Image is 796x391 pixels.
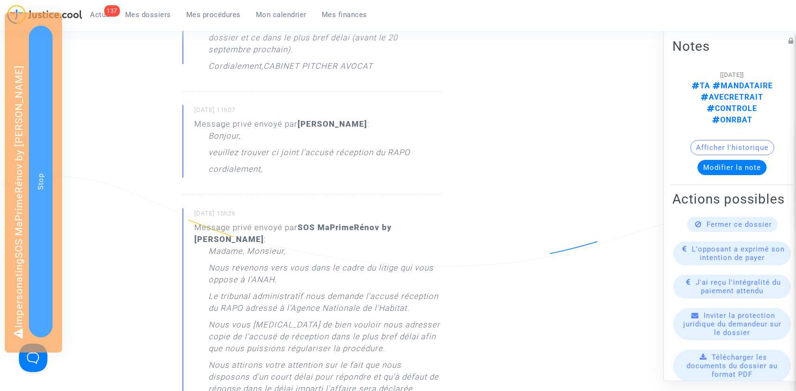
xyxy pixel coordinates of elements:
[672,191,792,207] h2: Actions possibles
[697,160,767,175] button: Modifier la note
[298,119,367,129] b: [PERSON_NAME]
[701,93,763,102] span: AVECRETRAIT
[194,118,442,180] div: Message privé envoyé par :
[208,147,410,163] p: veuillez trouver ci joint l'accusé réception du RAPO
[194,106,442,118] small: [DATE] 11h07
[19,344,47,372] iframe: Help Scout Beacon - Open
[256,10,307,19] span: Mon calendrier
[712,115,752,124] span: ONRBAT
[82,8,118,22] a: 137Actus
[696,278,781,295] span: J'ai reçu l'intégralité du paiement attendu
[692,81,710,90] span: TA
[690,140,774,155] button: Afficher l'historique
[248,8,314,22] a: Mon calendrier
[707,104,757,113] span: CONTROLE
[194,223,392,244] b: SOS MaPrimeRénov by [PERSON_NAME]
[194,209,442,222] small: [DATE] 15h26
[186,10,241,19] span: Mes procédures
[322,10,367,19] span: Mes finances
[29,26,53,337] button: Stop
[36,173,45,190] span: Stop
[692,245,785,262] span: L'opposant a exprimé son intention de payer
[706,220,772,229] span: Fermer ce dossier
[104,5,120,17] div: 137
[208,245,286,262] p: Madame, Monsieur,
[314,8,375,22] a: Mes finances
[687,353,778,379] span: Télécharger les documents du dossier au format PDF
[7,5,82,24] img: jc-logo.svg
[208,163,262,180] p: cordialement,
[125,10,171,19] span: Mes dossiers
[672,38,792,55] h2: Notes
[683,311,781,337] span: Inviter la protection juridique du demandeur sur le dossier
[208,130,241,147] p: Bonjour,
[118,8,179,22] a: Mes dossiers
[263,60,373,77] p: CABINET PITCHER AVOCAT
[208,262,442,290] p: Nous revenons vers vous dans le cadre du litige qui vous oppose à l'ANAH.
[208,290,442,319] p: Le tribunal administratif nous demande l'accusé réception du RAPO adressé à l’Agence Nationale de...
[208,20,442,60] p: Pourriez vous ajouter directement le document dans le dossier et ce dans le plus bref délai (avan...
[5,12,62,353] div: Impersonating
[90,10,110,19] span: Actus
[179,8,248,22] a: Mes procédures
[208,319,442,359] p: Nous vous [MEDICAL_DATA] de bien vouloir nous adresser copie de l'accusé de réception dans le plu...
[710,81,773,90] span: MANDATAIRE
[720,71,744,78] span: [[DATE]]
[208,60,263,77] p: Cordialement,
